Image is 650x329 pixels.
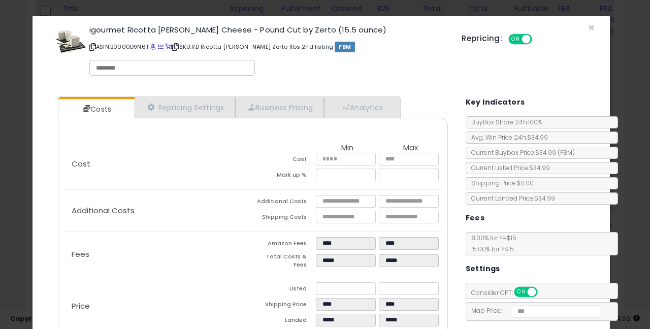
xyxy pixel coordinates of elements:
span: ON [515,288,528,297]
span: Current Listed Price: $34.99 [466,163,550,172]
span: OFF [531,35,547,44]
span: 8.00 % for <= $15 [466,234,516,253]
p: Additional Costs [63,207,253,215]
a: Costs [58,99,134,119]
th: Max [379,144,442,153]
img: 41l8iwVeBBL._SL60_.jpg [55,26,86,56]
a: Repricing Settings [135,97,235,118]
p: Cost [63,160,253,168]
span: Consider CPT: [466,288,551,297]
span: $34.99 [535,148,575,157]
span: Avg. Win Price 24h: $34.99 [466,133,548,142]
span: × [588,20,595,35]
span: BuyBox Share 24h: 100% [466,118,542,126]
a: BuyBox page [150,43,156,51]
span: Shipping Price: $0.00 [466,179,534,187]
p: Price [63,302,253,310]
td: Listed [253,282,316,298]
a: Analytics [324,97,399,118]
td: Cost [253,153,316,169]
p: Fees [63,250,253,258]
p: ASIN: B0000D9N6T | SKU: RD Ricotta [PERSON_NAME] Zerto 1lbs 2nd listing [89,39,446,55]
span: ON [509,35,522,44]
td: Total Costs & Fees [253,253,316,272]
span: ( FBM ) [558,148,575,157]
a: Your listing only [165,43,171,51]
td: Amazon Fees [253,237,316,253]
h5: Key Indicators [466,96,525,109]
a: All offer listings [158,43,164,51]
h5: Settings [466,262,500,275]
td: Shipping Price [253,298,316,314]
th: Min [316,144,379,153]
span: FBM [335,42,355,52]
span: Map Price: [466,306,602,315]
h3: igourmet Ricotta [PERSON_NAME] Cheese - Pound Cut by Zerto (15.5 ounce) [89,26,446,34]
a: Business Pricing [235,97,324,118]
span: 15.00 % for > $15 [466,245,514,253]
h5: Fees [466,212,485,224]
span: OFF [536,288,552,297]
h5: Repricing: [462,35,502,43]
span: Current Landed Price: $34.99 [466,194,555,203]
td: Mark up % [253,169,316,184]
td: Shipping Costs [253,211,316,226]
span: Current Buybox Price: [466,148,575,157]
td: Additional Costs [253,195,316,211]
